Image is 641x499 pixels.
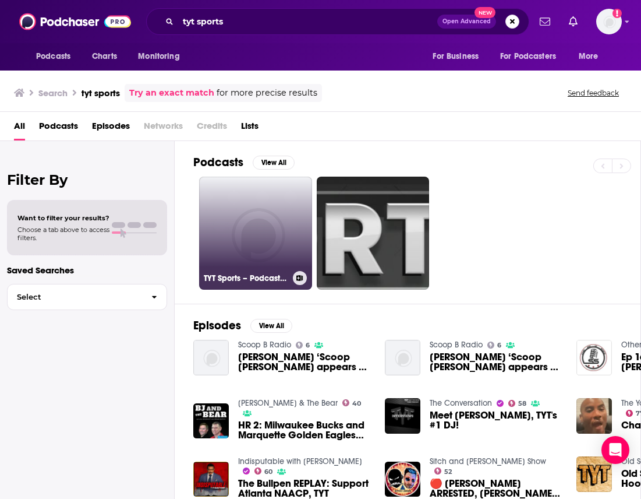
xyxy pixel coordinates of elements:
[39,117,78,140] a: Podcasts
[19,10,131,33] img: Podchaser - Follow, Share and Rate Podcasts
[430,410,562,430] a: Meet Macarone, TYT's #1 DJ!
[7,265,167,276] p: Saved Searches
[601,436,629,464] div: Open Intercom Messenger
[193,403,229,439] img: HR 2: Milwaukee Bucks and Marquette Golden Eagles lose last night - David Gibson (Brew Crew Ball)...
[241,117,258,140] a: Lists
[596,9,622,34] span: Logged in as AirwaveMedia
[474,7,495,18] span: New
[193,318,241,333] h2: Episodes
[430,410,562,430] span: Meet [PERSON_NAME], TYT's #1 DJ!
[564,12,582,31] a: Show notifications dropdown
[8,293,142,301] span: Select
[500,48,556,65] span: For Podcasters
[497,343,501,348] span: 6
[193,340,229,375] img: Brandon ‘Scoop B’ Robinson appears on "TYT Sports" | November (2018)
[254,468,273,475] a: 60
[424,45,493,68] button: open menu
[92,117,130,140] a: Episodes
[493,45,573,68] button: open menu
[444,469,452,475] span: 52
[564,88,622,98] button: Send feedback
[92,48,117,65] span: Charts
[306,343,310,348] span: 6
[385,398,420,434] img: Meet Macarone, TYT's #1 DJ!
[596,9,622,34] button: Show profile menu
[433,48,479,65] span: For Business
[612,9,622,18] svg: Add a profile image
[238,479,371,498] a: The Bullpen REPLAY: Support Atlanta NAACP, TYT
[238,398,338,408] a: B.J. & The Bear
[146,8,529,35] div: Search podcasts, credits, & more...
[238,352,371,372] a: Brandon ‘Scoop B’ Robinson appears on "TYT Sports" | November (2018)
[204,273,288,283] h3: TYT Sports – Podcast Audio – TYT Network
[430,352,562,372] span: [PERSON_NAME] ‘Scoop [PERSON_NAME] appears on "TYT Sports" | November (2018)
[253,156,295,170] button: View All
[217,86,317,100] span: for more precise results
[430,398,492,408] a: The Conversation
[296,342,310,349] a: 6
[193,462,229,497] img: The Bullpen REPLAY: Support Atlanta NAACP, TYT
[535,12,555,31] a: Show notifications dropdown
[385,462,420,497] img: 🔴 Mizzy ARRESTED, CitiBike Karen VINDICATED, TYT AWAKENING, Emma DESTROYS Herself, Week Of FOOLS 263
[434,468,452,475] a: 52
[579,48,598,65] span: More
[264,469,272,475] span: 60
[129,86,214,100] a: Try an exact match
[385,340,420,375] img: Brandon ‘Scoop B’ Robinson appears on "TYT Sports" | November (2018)
[199,177,312,290] a: TYT Sports – Podcast Audio – TYT Network
[82,87,120,99] h3: tyt sports
[430,352,562,372] a: Brandon ‘Scoop B’ Robinson appears on "TYT Sports" | November (2018)
[250,319,292,333] button: View All
[193,155,295,170] a: PodcastsView All
[596,9,622,34] img: User Profile
[437,15,496,29] button: Open AdvancedNew
[430,479,562,498] a: 🔴 Mizzy ARRESTED, CitiBike Karen VINDICATED, TYT AWAKENING, Emma DESTROYS Herself, Week Of FOOLS 263
[430,340,483,350] a: Scoop B Radio
[487,342,502,349] a: 6
[17,214,109,222] span: Want to filter your results?
[7,284,167,310] button: Select
[238,456,362,466] a: Indisputable with Dr. Rashad Richey
[193,318,292,333] a: EpisodesView All
[7,171,167,188] h2: Filter By
[178,12,437,31] input: Search podcasts, credits, & more...
[576,398,612,434] img: Charlamagne Joins TYT
[193,155,243,170] h2: Podcasts
[442,19,491,24] span: Open Advanced
[576,456,612,492] a: Old School TYT Ep. 8: Hooters, Gambling, FBI & The Obama Whisperer
[238,420,371,440] span: HR 2: Milwaukee Bucks and Marquette Golden Eagles lose last night - [PERSON_NAME] (Brew Crew Ball...
[138,48,179,65] span: Monitoring
[36,48,70,65] span: Podcasts
[197,117,227,140] span: Credits
[144,117,183,140] span: Networks
[14,117,25,140] a: All
[571,45,613,68] button: open menu
[342,399,362,406] a: 40
[84,45,124,68] a: Charts
[238,340,291,350] a: Scoop B Radio
[352,401,361,406] span: 40
[38,87,68,99] h3: Search
[576,340,612,375] img: Ep 166 Week 1, Lawrence back, Feat. Rick Strom of TYT Sports
[238,420,371,440] a: HR 2: Milwaukee Bucks and Marquette Golden Eagles lose last night - David Gibson (Brew Crew Ball)...
[17,226,109,242] span: Choose a tab above to access filters.
[28,45,86,68] button: open menu
[518,401,526,406] span: 58
[508,400,527,407] a: 58
[130,45,194,68] button: open menu
[238,352,371,372] span: [PERSON_NAME] ‘Scoop [PERSON_NAME] appears on "TYT Sports" | November (2018)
